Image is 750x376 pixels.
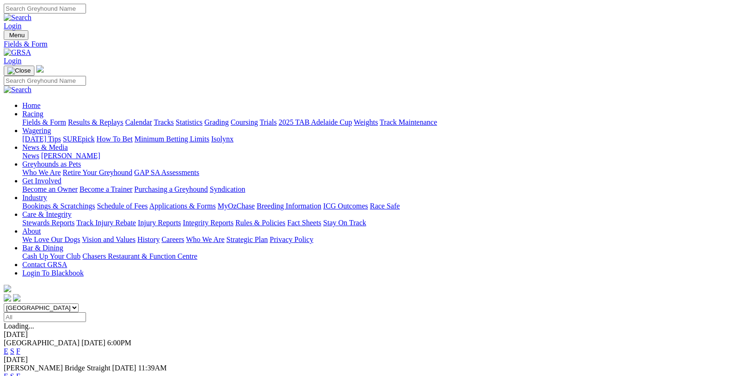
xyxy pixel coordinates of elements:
a: Racing [22,110,43,118]
a: MyOzChase [218,202,255,210]
a: GAP SA Assessments [134,168,199,176]
div: [DATE] [4,330,746,339]
a: Injury Reports [138,219,181,227]
a: Stay On Track [323,219,366,227]
div: Care & Integrity [22,219,746,227]
img: twitter.svg [13,294,20,302]
a: Who We Are [186,235,225,243]
a: Results & Replays [68,118,123,126]
a: Track Maintenance [380,118,437,126]
a: Login To Blackbook [22,269,84,277]
a: Chasers Restaurant & Function Centre [82,252,197,260]
a: News [22,152,39,160]
a: Bar & Dining [22,244,63,252]
div: Get Involved [22,185,746,194]
a: Get Involved [22,177,61,185]
img: Search [4,86,32,94]
span: 6:00PM [107,339,132,347]
div: About [22,235,746,244]
button: Toggle navigation [4,66,34,76]
a: How To Bet [97,135,133,143]
span: [GEOGRAPHIC_DATA] [4,339,80,347]
a: SUREpick [63,135,94,143]
a: Contact GRSA [22,261,67,269]
span: [PERSON_NAME] Bridge Straight [4,364,110,372]
a: Login [4,22,21,30]
a: Rules & Policies [235,219,285,227]
a: Stewards Reports [22,219,74,227]
a: Syndication [210,185,245,193]
a: 2025 TAB Adelaide Cup [279,118,352,126]
a: Weights [354,118,378,126]
img: logo-grsa-white.png [4,285,11,292]
a: Vision and Values [82,235,135,243]
span: 11:39AM [138,364,167,372]
a: Race Safe [370,202,399,210]
a: S [10,347,14,355]
a: Minimum Betting Limits [134,135,209,143]
img: Close [7,67,31,74]
a: Care & Integrity [22,210,72,218]
input: Search [4,76,86,86]
div: Bar & Dining [22,252,746,261]
a: [DATE] Tips [22,135,61,143]
a: Integrity Reports [183,219,233,227]
a: Wagering [22,127,51,134]
a: Isolynx [211,135,233,143]
div: [DATE] [4,356,746,364]
img: facebook.svg [4,294,11,302]
a: Privacy Policy [270,235,313,243]
img: GRSA [4,48,31,57]
a: Cash Up Your Club [22,252,80,260]
a: Strategic Plan [226,235,268,243]
a: Grading [205,118,229,126]
div: Racing [22,118,746,127]
a: Bookings & Scratchings [22,202,95,210]
a: Statistics [176,118,203,126]
a: About [22,227,41,235]
a: Breeding Information [257,202,321,210]
a: Industry [22,194,47,201]
a: Careers [161,235,184,243]
div: Industry [22,202,746,210]
a: Fields & Form [22,118,66,126]
span: [DATE] [81,339,106,347]
a: F [16,347,20,355]
div: Greyhounds as Pets [22,168,746,177]
a: Fact Sheets [287,219,321,227]
a: Purchasing a Greyhound [134,185,208,193]
a: History [137,235,159,243]
img: logo-grsa-white.png [36,65,44,73]
span: Menu [9,32,25,39]
input: Search [4,4,86,13]
a: Applications & Forms [149,202,216,210]
div: Wagering [22,135,746,143]
a: Become an Owner [22,185,78,193]
a: Retire Your Greyhound [63,168,133,176]
a: Calendar [125,118,152,126]
button: Toggle navigation [4,30,28,40]
input: Select date [4,312,86,322]
a: Schedule of Fees [97,202,147,210]
a: Become a Trainer [80,185,133,193]
a: Coursing [231,118,258,126]
a: Track Injury Rebate [76,219,136,227]
a: We Love Our Dogs [22,235,80,243]
div: News & Media [22,152,746,160]
a: Tracks [154,118,174,126]
a: News & Media [22,143,68,151]
a: Trials [259,118,277,126]
a: Home [22,101,40,109]
a: ICG Outcomes [323,202,368,210]
span: Loading... [4,322,34,330]
a: Fields & Form [4,40,746,48]
img: Search [4,13,32,22]
a: E [4,347,8,355]
a: Who We Are [22,168,61,176]
a: [PERSON_NAME] [41,152,100,160]
span: [DATE] [112,364,136,372]
a: Greyhounds as Pets [22,160,81,168]
a: Login [4,57,21,65]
